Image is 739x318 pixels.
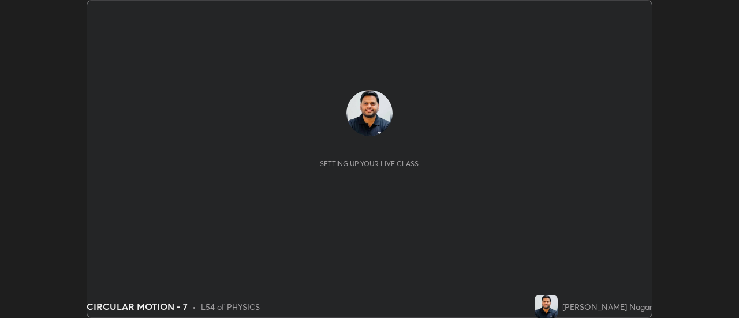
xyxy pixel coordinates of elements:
[346,90,393,136] img: 9f4007268c7146d6abf57a08412929d2.jpg
[320,159,419,168] div: Setting up your live class
[192,301,196,313] div: •
[562,301,652,313] div: [PERSON_NAME] Nagar
[201,301,260,313] div: L54 of PHYSICS
[535,295,558,318] img: 9f4007268c7146d6abf57a08412929d2.jpg
[87,300,188,313] div: CIRCULAR MOTION - 7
